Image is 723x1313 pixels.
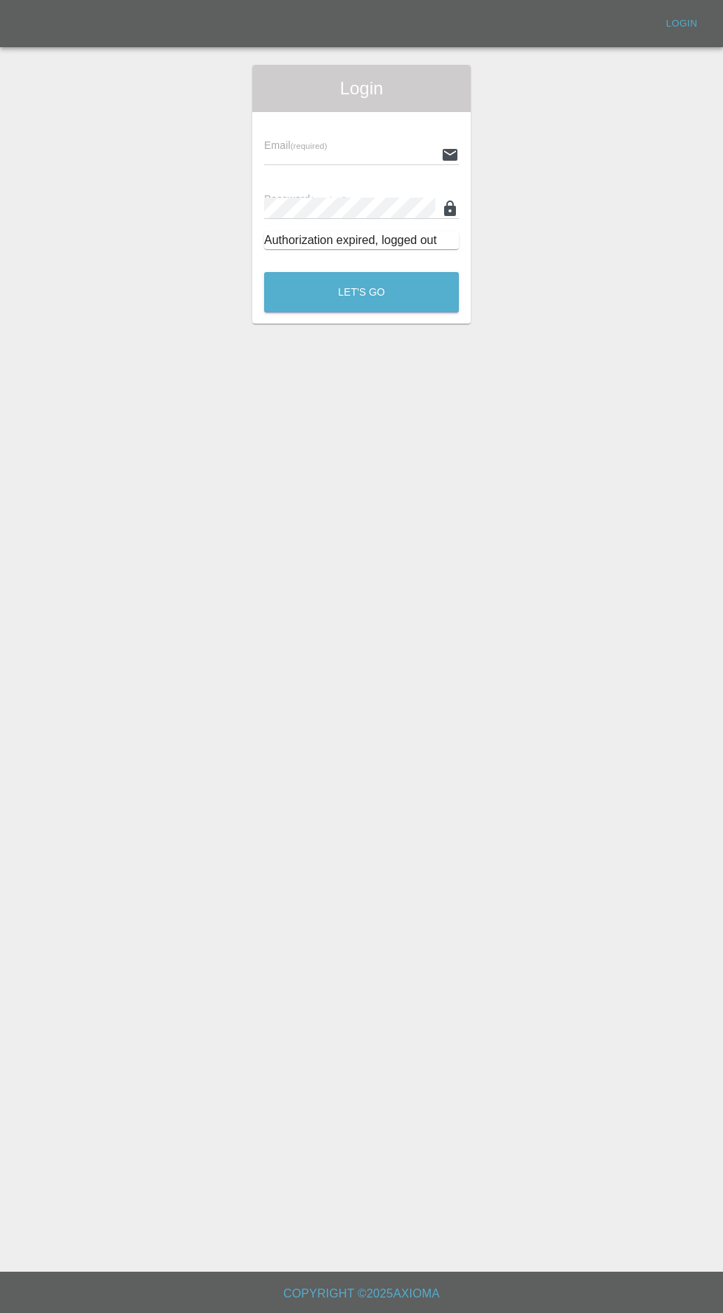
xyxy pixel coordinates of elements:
small: (required) [291,142,328,150]
span: Login [264,77,459,100]
span: Email [264,139,327,151]
h6: Copyright © 2025 Axioma [12,1284,711,1304]
div: Authorization expired, logged out [264,231,459,249]
small: (required) [311,195,347,204]
button: Let's Go [264,272,459,313]
a: Login [658,13,705,35]
span: Password [264,193,347,205]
